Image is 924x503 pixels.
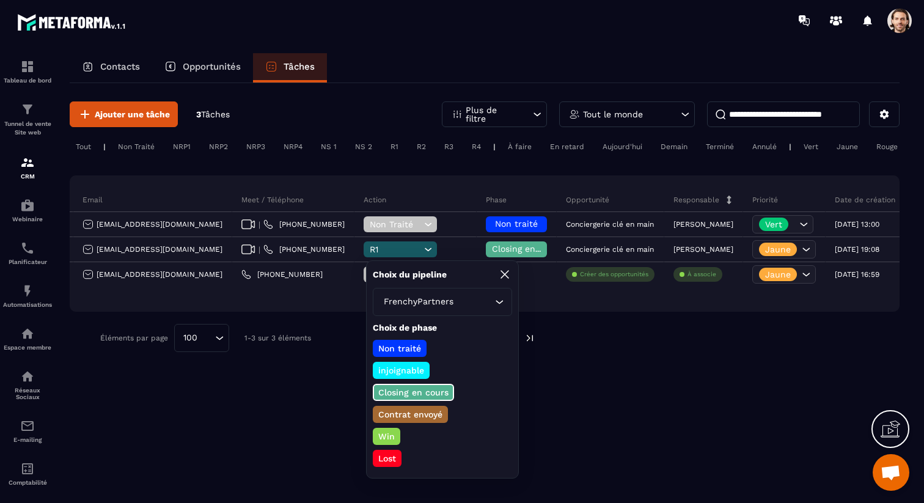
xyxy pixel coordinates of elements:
[241,270,323,279] a: [PHONE_NUMBER]
[3,409,52,452] a: emailemailE-mailing
[524,332,535,343] img: next
[167,139,197,154] div: NRP1
[196,109,230,120] p: 3
[315,139,343,154] div: NS 1
[544,139,590,154] div: En retard
[201,109,230,119] span: Tâches
[438,139,460,154] div: R3
[370,244,421,254] span: R1
[100,61,140,72] p: Contacts
[835,195,895,205] p: Date de création
[263,219,345,229] a: [PHONE_NUMBER]
[202,331,212,345] input: Search for option
[673,245,733,254] p: [PERSON_NAME]
[370,219,421,229] span: Non Traité
[687,270,716,279] p: À associe
[20,102,35,117] img: formation
[3,344,52,351] p: Espace membre
[112,139,161,154] div: Non Traité
[673,195,719,205] p: Responsable
[20,241,35,255] img: scheduler
[486,195,507,205] p: Phase
[244,334,311,342] p: 1-3 sur 3 éléments
[203,139,234,154] div: NRP2
[596,139,648,154] div: Aujourd'hui
[364,195,386,205] p: Action
[466,139,487,154] div: R4
[789,142,791,151] p: |
[70,53,152,83] a: Contacts
[263,244,345,254] a: [PHONE_NUMBER]
[20,369,35,384] img: social-network
[100,334,168,342] p: Éléments par page
[376,342,423,354] p: Non traité
[3,436,52,443] p: E-mailing
[258,245,260,254] span: |
[20,198,35,213] img: automations
[384,139,405,154] div: R1
[183,61,241,72] p: Opportunités
[654,139,694,154] div: Demain
[3,317,52,360] a: automationsautomationsEspace membre
[746,139,783,154] div: Annulé
[349,139,378,154] div: NS 2
[456,295,492,309] input: Search for option
[381,295,456,309] span: FrenchyPartners
[835,220,879,229] p: [DATE] 13:00
[493,142,496,151] p: |
[152,53,253,83] a: Opportunités
[3,479,52,486] p: Comptabilité
[580,270,648,279] p: Créer des opportunités
[240,139,271,154] div: NRP3
[373,288,512,316] div: Search for option
[870,139,904,154] div: Rouge
[20,59,35,74] img: formation
[673,220,733,229] p: [PERSON_NAME]
[20,461,35,476] img: accountant
[411,139,432,154] div: R2
[3,387,52,400] p: Réseaux Sociaux
[376,364,426,376] p: injoignable
[3,146,52,189] a: formationformationCRM
[20,155,35,170] img: formation
[502,139,538,154] div: À faire
[583,110,643,119] p: Tout le monde
[3,452,52,495] a: accountantaccountantComptabilité
[700,139,740,154] div: Terminé
[70,139,97,154] div: Tout
[17,11,127,33] img: logo
[373,322,512,334] p: Choix de phase
[3,93,52,146] a: formationformationTunnel de vente Site web
[3,50,52,93] a: formationformationTableau de bord
[95,108,170,120] span: Ajouter une tâche
[798,139,824,154] div: Vert
[253,53,327,83] a: Tâches
[284,61,315,72] p: Tâches
[179,331,202,345] span: 100
[492,244,562,254] span: Closing en cours
[277,139,309,154] div: NRP4
[831,139,864,154] div: Jaune
[873,454,909,491] div: Ouvrir le chat
[82,195,103,205] p: Email
[3,77,52,84] p: Tableau de bord
[3,259,52,265] p: Planificateur
[20,284,35,298] img: automations
[376,430,397,442] p: Win
[566,195,609,205] p: Opportunité
[258,220,260,229] span: |
[241,195,304,205] p: Meet / Téléphone
[376,452,398,464] p: Lost
[3,216,52,222] p: Webinaire
[765,245,791,254] p: Jaune
[376,386,450,398] p: Closing en cours
[373,269,447,281] p: Choix du pipeline
[3,360,52,409] a: social-networksocial-networkRéseaux Sociaux
[103,142,106,151] p: |
[835,270,879,279] p: [DATE] 16:59
[3,173,52,180] p: CRM
[70,101,178,127] button: Ajouter une tâche
[376,408,444,420] p: Contrat envoyé
[3,301,52,308] p: Automatisations
[3,274,52,317] a: automationsautomationsAutomatisations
